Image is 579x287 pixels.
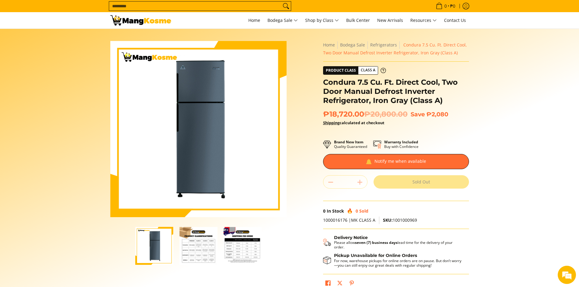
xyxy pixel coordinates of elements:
a: Shop by Class [302,12,342,29]
span: 1001000969 [383,217,417,223]
a: Bulk Center [343,12,373,29]
span: Resources [410,17,437,24]
a: Refrigerators [370,42,397,48]
strong: seven (7) business days [355,240,398,245]
img: Condura 7.5 Cu. Ft. Direct Cool, Two Door Manual Defrost Inverter Refr | Mang Kosme [110,15,171,26]
del: ₱20,800.00 [364,110,408,119]
a: Product Class Class A [323,66,386,75]
strong: calculated at checkout [323,120,384,125]
span: 0 [443,4,448,8]
img: condura-direct-cool-7.5-cubic-feet-2-door-manual-defrost-inverter-ref-iron-gray-full-view-mang-kosme [110,41,287,217]
span: Sold [359,208,368,214]
a: Shipping [323,120,339,125]
span: 0 [356,208,358,214]
span: Home [248,17,260,23]
span: Bulk Center [346,17,370,23]
span: Condura 7.5 Cu. Ft. Direct Cool, Two Door Manual Defrost Inverter Refrigerator, Iron Gray (Class A) [323,42,467,56]
span: Product Class [323,67,358,74]
img: Condura 7.5 Cu. Ft. Direct Cool, Two Door Manual Defrost Inverter Refrigerator, Iron Gray (Class ... [223,227,261,265]
img: condura-direct-cool-7.5-cubic-feet-2-door-manual-defrost-inverter-ref-iron-gray-full-view-mang-kosme [135,227,173,265]
span: ₱0 [449,4,456,8]
strong: Brand New Item [334,139,364,145]
span: • [434,3,457,9]
span: ₱2,080 [426,111,448,118]
p: For now, warehouse pickups for online orders are on pause. But don’t worry—you can still enjoy ou... [334,258,463,268]
span: Class A [358,67,378,74]
span: 0 [323,208,326,214]
a: Contact Us [441,12,469,29]
strong: Delivery Notice [334,235,368,240]
button: Search [281,2,291,11]
span: Shop by Class [305,17,339,24]
span: SKU: [383,217,393,223]
p: Quality Guaranteed [334,140,367,149]
a: New Arrivals [374,12,406,29]
a: Home [245,12,263,29]
nav: Main Menu [177,12,469,29]
span: New Arrivals [377,17,403,23]
a: Home [323,42,335,48]
img: Condura 7.5 Cu. Ft. Direct Cool, Two Door Manual Defrost Inverter Refrigerator, Iron Gray (Class ... [179,227,217,265]
a: Bodega Sale [264,12,301,29]
strong: Pickup Unavailable for Online Orders [334,253,417,258]
p: Please allow lead time for the delivery of your order. [334,240,463,249]
span: Contact Us [444,17,466,23]
span: ₱18,720.00 [323,110,408,119]
span: Save [411,111,425,118]
strong: Warranty Included [384,139,418,145]
a: Resources [407,12,440,29]
a: Bodega Sale [340,42,365,48]
nav: Breadcrumbs [323,41,469,57]
button: Shipping & Delivery [323,235,463,250]
span: In Stock [327,208,344,214]
p: Buy with Confidence [384,140,419,149]
span: Bodega Sale [267,17,298,24]
h1: Condura 7.5 Cu. Ft. Direct Cool, Two Door Manual Defrost Inverter Refrigerator, Iron Gray (Class A) [323,78,469,105]
span: 1000016176 |MK CLASS A [323,217,375,223]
